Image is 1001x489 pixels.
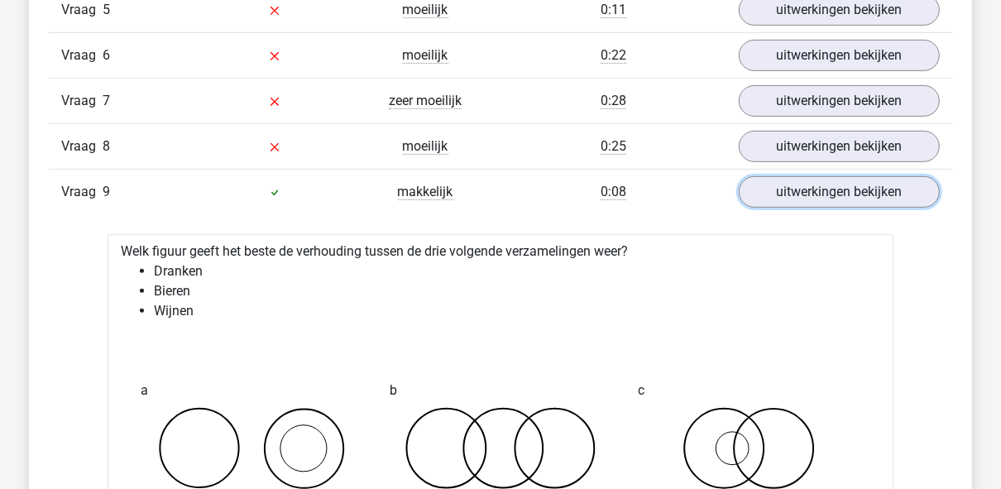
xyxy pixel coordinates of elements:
[103,2,110,17] span: 5
[61,46,103,65] span: Vraag
[103,93,110,108] span: 7
[403,138,448,155] span: moeilijk
[739,176,940,208] a: uitwerkingen bekijken
[61,91,103,111] span: Vraag
[398,184,453,200] span: makkelijk
[390,374,397,407] span: b
[154,301,880,321] li: Wijnen
[403,2,448,18] span: moeilijk
[739,40,940,71] a: uitwerkingen bekijken
[638,374,644,407] span: c
[739,131,940,162] a: uitwerkingen bekijken
[601,93,626,109] span: 0:28
[154,281,880,301] li: Bieren
[103,184,110,199] span: 9
[61,182,103,202] span: Vraag
[154,261,880,281] li: Dranken
[103,138,110,154] span: 8
[403,47,448,64] span: moeilijk
[389,93,462,109] span: zeer moeilijk
[601,138,626,155] span: 0:25
[141,374,148,407] span: a
[739,85,940,117] a: uitwerkingen bekijken
[103,47,110,63] span: 6
[601,184,626,200] span: 0:08
[601,2,626,18] span: 0:11
[601,47,626,64] span: 0:22
[61,137,103,156] span: Vraag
